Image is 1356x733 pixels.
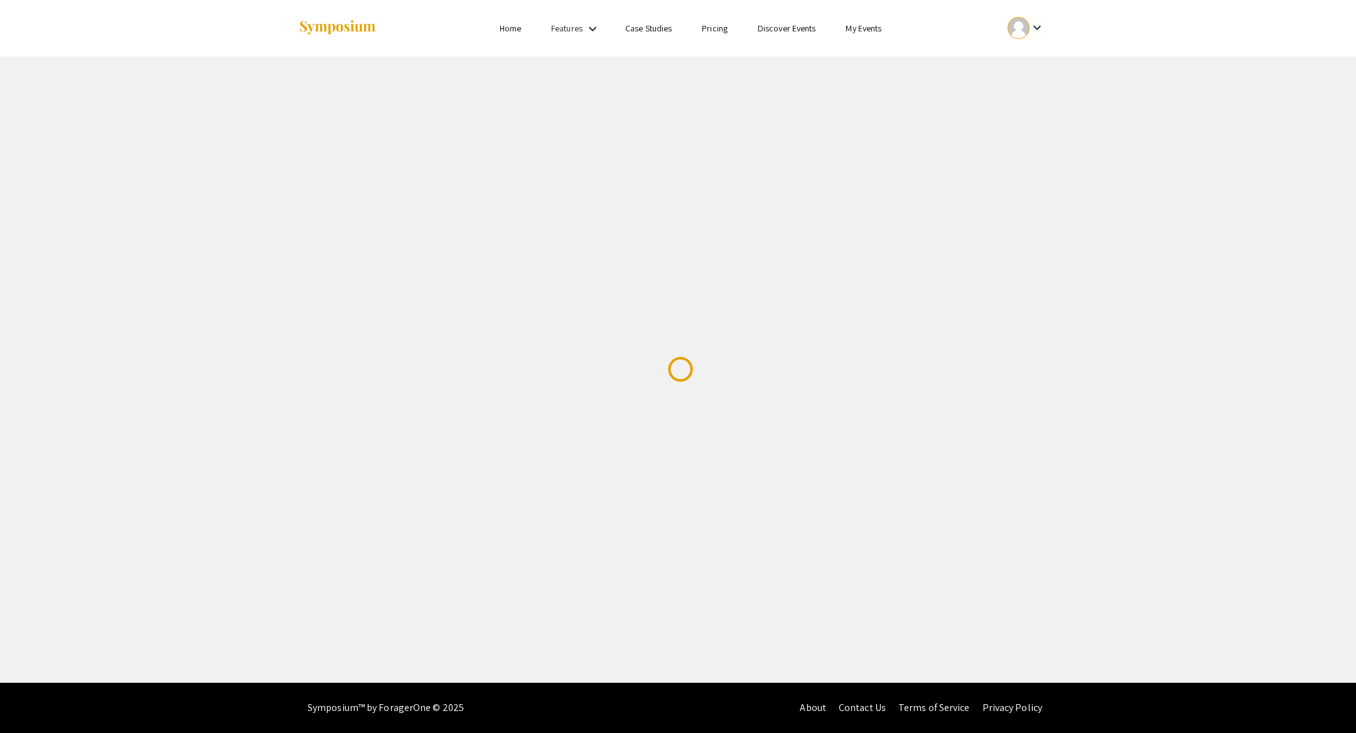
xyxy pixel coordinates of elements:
div: Symposium™ by ForagerOne © 2025 [308,683,464,733]
a: Discover Events [758,23,816,34]
a: Features [551,23,583,34]
button: Expand account dropdown [994,14,1058,42]
a: Privacy Policy [982,701,1042,714]
img: Symposium by ForagerOne [298,19,377,36]
a: Terms of Service [898,701,970,714]
a: Home [500,23,521,34]
a: About [800,701,826,714]
mat-icon: Expand account dropdown [1030,20,1045,35]
a: Pricing [702,23,728,34]
mat-icon: Expand Features list [585,21,600,36]
a: Case Studies [625,23,672,34]
a: My Events [846,23,881,34]
a: Contact Us [839,701,886,714]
